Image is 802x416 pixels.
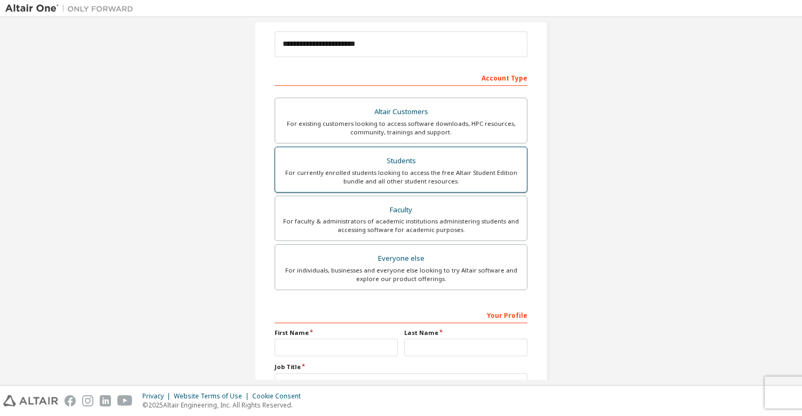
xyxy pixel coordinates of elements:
[174,392,252,401] div: Website Terms of Use
[3,395,58,406] img: altair_logo.svg
[117,395,133,406] img: youtube.svg
[282,105,520,119] div: Altair Customers
[275,363,527,371] label: Job Title
[282,266,520,283] div: For individuals, businesses and everyone else looking to try Altair software and explore our prod...
[282,119,520,137] div: For existing customers looking to access software downloads, HPC resources, community, trainings ...
[282,169,520,186] div: For currently enrolled students looking to access the free Altair Student Edition bundle and all ...
[252,392,307,401] div: Cookie Consent
[65,395,76,406] img: facebook.svg
[404,329,527,337] label: Last Name
[142,401,307,410] p: © 2025 Altair Engineering, Inc. All Rights Reserved.
[5,3,139,14] img: Altair One
[142,392,174,401] div: Privacy
[282,154,520,169] div: Students
[282,203,520,218] div: Faculty
[275,69,527,86] div: Account Type
[282,251,520,266] div: Everyone else
[82,395,93,406] img: instagram.svg
[275,329,398,337] label: First Name
[100,395,111,406] img: linkedin.svg
[282,217,520,234] div: For faculty & administrators of academic institutions administering students and accessing softwa...
[275,306,527,323] div: Your Profile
